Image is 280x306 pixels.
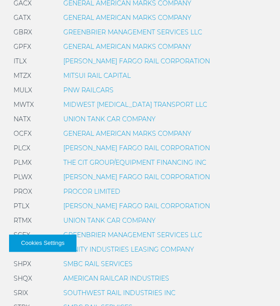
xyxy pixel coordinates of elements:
span: PLCX [14,144,30,152]
a: [PERSON_NAME] FARGO RAIL CORPORATION [63,202,210,210]
span: ITLX [14,57,27,65]
span: OCFX [14,129,32,138]
span: NATX [14,115,31,123]
a: PROCOR LIMITED [63,187,120,196]
span: PLMX [14,158,32,167]
span: GATX [14,14,31,22]
a: GREENBRIER MANAGEMENT SERVICES LLC [63,28,202,36]
a: SOUTHWEST RAIL INDUSTRIES INC [63,289,176,297]
a: UNION TANK CAR COMPANY [63,115,156,123]
a: MIDWEST [MEDICAL_DATA] TRANSPORT LLC [63,100,207,109]
a: SMBC RAIL SERVICES [63,260,133,268]
span: PTLX [14,202,29,210]
span: MTZX [14,72,31,80]
span: GPFX [14,43,31,51]
span: SCFX [14,231,30,239]
span: SHPX [14,260,31,268]
a: [PERSON_NAME] FARGO RAIL CORPORATION [63,144,210,152]
a: UNION TANK CAR COMPANY [63,216,156,225]
a: [PERSON_NAME] FARGO RAIL CORPORATION [63,57,210,65]
a: GENERAL AMERICAN MARKS COMPANY [63,129,191,138]
a: GREENBRIER MANAGEMENT SERVICES LLC [63,231,202,239]
span: PLWX [14,173,32,181]
a: PNW RAILCARS [63,86,114,94]
span: SHQX [14,274,32,282]
a: GENERAL AMERICAN MARKS COMPANY [63,43,191,51]
span: RTMX [14,216,32,225]
a: THE CIT GROUP/EQUIPMENT FINANCING INC [63,158,206,167]
a: [PERSON_NAME] FARGO RAIL CORPORATION [63,173,210,181]
span: SRIX [14,289,28,297]
button: Cookies Settings [9,234,76,252]
span: GBRX [14,28,32,36]
span: PROX [14,187,32,196]
a: TRINITY INDUSTRIES LEASING COMPANY [63,245,194,253]
a: MITSUI RAIL CAPITAL [63,72,131,80]
span: MWTX [14,100,34,109]
a: AMERICAN RAILCAR INDUSTRIES [63,274,169,282]
span: MULX [14,86,32,94]
a: GENERAL AMERICAN MARKS COMPANY [63,14,191,22]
